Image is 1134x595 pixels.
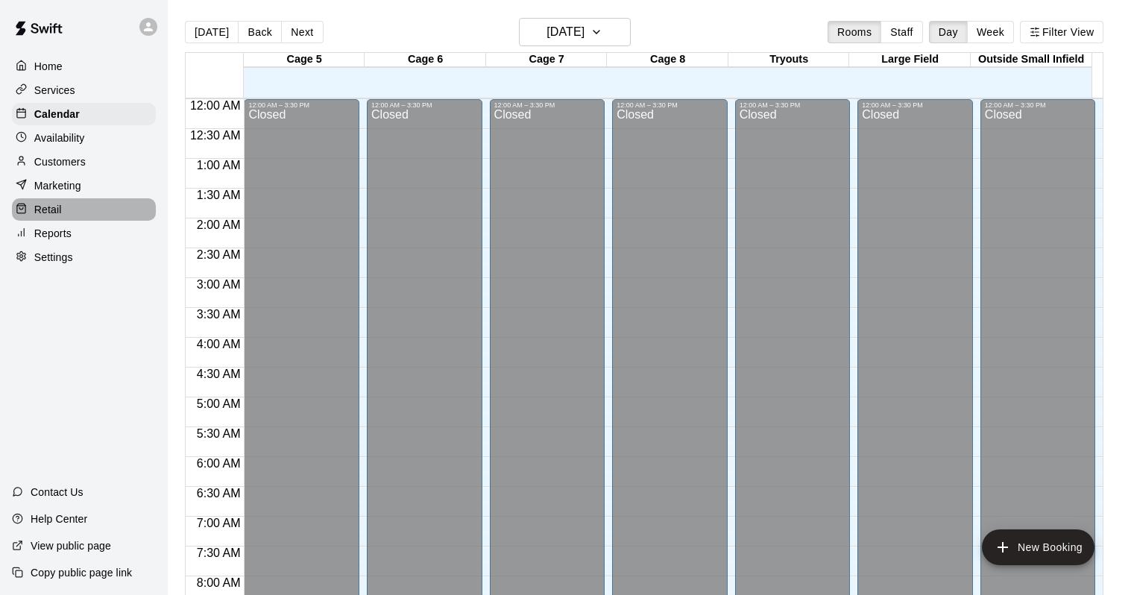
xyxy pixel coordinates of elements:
button: Rooms [828,21,881,43]
p: Contact Us [31,485,84,500]
div: 12:00 AM – 3:30 PM [617,101,723,109]
span: 1:00 AM [193,159,245,171]
p: Help Center [31,511,87,526]
a: Marketing [12,174,156,197]
span: 2:00 AM [193,218,245,231]
button: Back [238,21,282,43]
a: Settings [12,246,156,268]
p: Settings [34,250,73,265]
div: 12:00 AM – 3:30 PM [371,101,478,109]
p: Customers [34,154,86,169]
div: 12:00 AM – 3:30 PM [740,101,846,109]
div: 12:00 AM – 3:30 PM [248,101,355,109]
a: Retail [12,198,156,221]
p: Calendar [34,107,80,122]
div: Tryouts [728,53,850,67]
div: 12:00 AM – 3:30 PM [862,101,968,109]
p: Services [34,83,75,98]
a: Availability [12,127,156,149]
p: Retail [34,202,62,217]
h6: [DATE] [546,22,585,42]
span: 1:30 AM [193,189,245,201]
a: Reports [12,222,156,245]
div: Cage 7 [486,53,608,67]
div: 12:00 AM – 3:30 PM [985,101,1092,109]
button: add [982,529,1094,565]
button: Day [929,21,968,43]
p: Home [34,59,63,74]
span: 12:00 AM [186,99,245,112]
span: 6:30 AM [193,487,245,500]
span: 2:30 AM [193,248,245,261]
button: Week [967,21,1014,43]
span: 4:30 AM [193,368,245,380]
a: Customers [12,151,156,173]
span: 12:30 AM [186,129,245,142]
p: Reports [34,226,72,241]
span: 5:00 AM [193,397,245,410]
span: 3:30 AM [193,308,245,321]
span: 4:00 AM [193,338,245,350]
div: Outside Small Infield [971,53,1092,67]
p: Marketing [34,178,81,193]
div: Cage 8 [607,53,728,67]
span: 3:00 AM [193,278,245,291]
button: [DATE] [519,18,631,46]
span: 7:00 AM [193,517,245,529]
p: View public page [31,538,111,553]
a: Services [12,79,156,101]
span: 8:00 AM [193,576,245,589]
span: 5:30 AM [193,427,245,440]
div: Cage 6 [365,53,486,67]
span: 7:30 AM [193,547,245,559]
div: Cage 5 [244,53,365,67]
span: 6:00 AM [193,457,245,470]
button: Staff [881,21,923,43]
p: Availability [34,130,85,145]
p: Copy public page link [31,565,132,580]
button: Filter View [1020,21,1103,43]
a: Calendar [12,103,156,125]
div: 12:00 AM – 3:30 PM [494,101,601,109]
a: Home [12,55,156,78]
button: [DATE] [185,21,239,43]
div: Large Field [849,53,971,67]
button: Next [281,21,323,43]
